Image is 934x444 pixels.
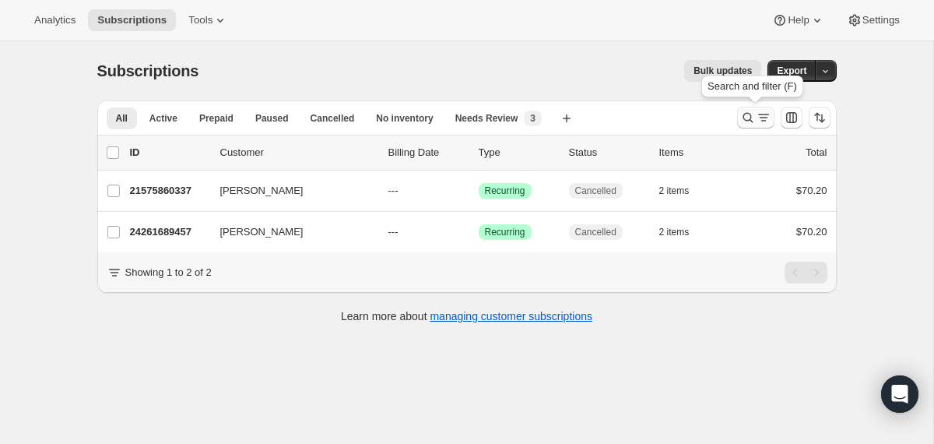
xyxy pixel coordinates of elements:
span: [PERSON_NAME] [220,183,304,199]
div: Type [479,145,557,160]
button: [PERSON_NAME] [211,178,367,203]
a: managing customer subscriptions [430,310,592,322]
span: Settings [862,14,900,26]
button: Analytics [25,9,85,31]
span: $70.20 [796,226,827,238]
button: Help [763,9,834,31]
span: Cancelled [575,226,616,238]
span: [PERSON_NAME] [220,224,304,240]
span: Subscriptions [97,62,199,79]
span: 3 [530,112,535,125]
span: 2 items [659,226,690,238]
span: $70.20 [796,185,827,196]
button: Bulk updates [684,60,761,82]
span: Analytics [34,14,75,26]
button: Create new view [554,107,579,129]
button: Settings [837,9,909,31]
p: 21575860337 [130,183,208,199]
button: Customize table column order and visibility [781,107,802,129]
span: Prepaid [199,112,233,125]
button: 2 items [659,180,707,202]
span: All [116,112,128,125]
span: Recurring [485,185,525,197]
p: Status [569,145,647,160]
span: Help [788,14,809,26]
div: IDCustomerBilling DateTypeStatusItemsTotal [130,145,827,160]
span: No inventory [376,112,433,125]
div: 24261689457[PERSON_NAME]---SuccessRecurringCancelled2 items$70.20 [130,221,827,243]
button: Subscriptions [88,9,176,31]
span: Cancelled [311,112,355,125]
button: Export [767,60,816,82]
span: Paused [255,112,289,125]
button: 2 items [659,221,707,243]
button: Sort the results [809,107,830,129]
span: Tools [188,14,212,26]
p: 24261689457 [130,224,208,240]
span: Recurring [485,226,525,238]
span: Needs Review [455,112,518,125]
div: Open Intercom Messenger [881,375,918,413]
p: ID [130,145,208,160]
div: 21575860337[PERSON_NAME]---SuccessRecurringCancelled2 items$70.20 [130,180,827,202]
span: --- [388,226,399,238]
p: Billing Date [388,145,466,160]
button: Search and filter results [737,107,774,129]
p: Total [806,145,827,160]
nav: Pagination [785,262,827,284]
span: 2 items [659,185,690,197]
span: Cancelled [575,185,616,197]
span: Export [777,65,806,77]
span: Active [149,112,177,125]
p: Learn more about [341,308,592,324]
div: Items [659,145,737,160]
span: --- [388,185,399,196]
button: Tools [179,9,237,31]
p: Customer [220,145,376,160]
p: Showing 1 to 2 of 2 [125,265,212,280]
span: Bulk updates [693,65,752,77]
span: Subscriptions [97,14,167,26]
button: [PERSON_NAME] [211,220,367,245]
